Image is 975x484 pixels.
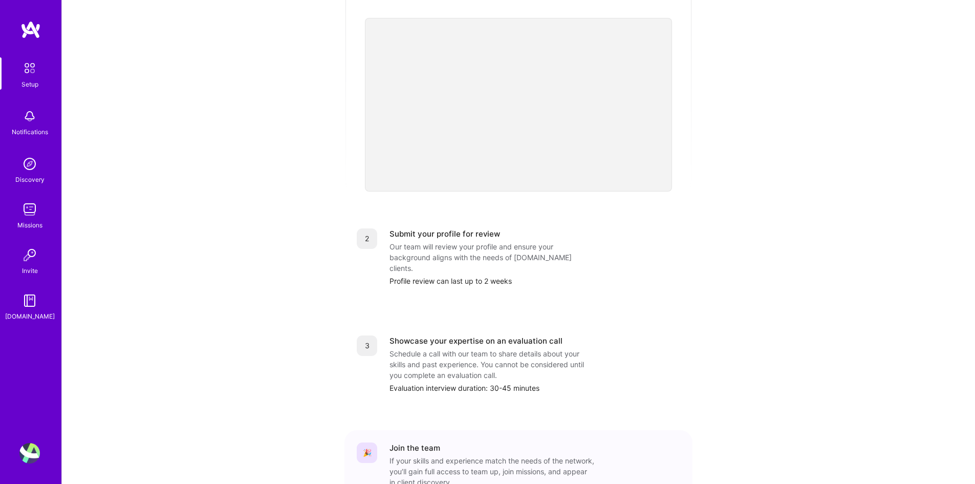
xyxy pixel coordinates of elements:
[357,335,377,356] div: 3
[5,311,55,322] div: [DOMAIN_NAME]
[19,199,40,220] img: teamwork
[389,443,440,453] div: Join the team
[21,79,38,90] div: Setup
[389,228,500,239] div: Submit your profile for review
[19,245,40,265] img: Invite
[12,127,48,137] div: Notifications
[15,174,45,185] div: Discovery
[357,443,377,463] div: 🎉
[22,265,38,276] div: Invite
[389,383,680,393] div: Evaluation interview duration: 30-45 minutes
[19,443,40,464] img: User Avatar
[389,335,562,346] div: Showcase your expertise on an evaluation call
[357,228,377,249] div: 2
[19,106,40,127] img: bell
[19,57,40,79] img: setup
[389,348,594,381] div: Schedule a call with our team to share details about your skills and past experience. You cannot ...
[389,241,594,273] div: Our team will review your profile and ensure your background aligns with the needs of [DOMAIN_NAM...
[19,290,40,311] img: guide book
[17,443,42,464] a: User Avatar
[19,154,40,174] img: discovery
[365,18,672,192] iframe: video
[17,220,42,230] div: Missions
[389,276,680,286] div: Profile review can last up to 2 weeks
[20,20,41,39] img: logo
